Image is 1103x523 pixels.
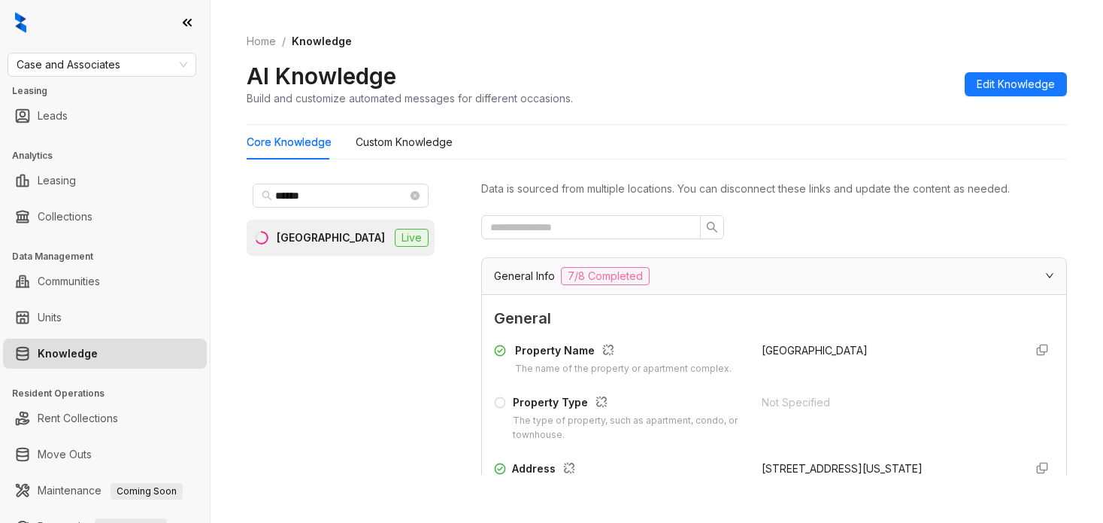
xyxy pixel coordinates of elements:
h3: Data Management [12,250,210,263]
span: expanded [1045,271,1054,280]
div: Custom Knowledge [356,134,453,151]
a: Communities [38,266,100,296]
div: Property Name [515,342,732,362]
div: [GEOGRAPHIC_DATA] [277,230,385,246]
div: Property Type [513,394,744,414]
span: Live [395,229,429,247]
span: Coming Soon [111,483,183,500]
li: Leads [3,101,207,131]
span: search [706,221,718,233]
li: / [282,33,286,50]
li: Knowledge [3,339,207,369]
li: Collections [3,202,207,232]
a: Collections [38,202,92,232]
span: close-circle [411,191,420,200]
button: Edit Knowledge [965,72,1067,96]
div: Address [512,461,744,480]
span: search [262,190,272,201]
span: General Info [494,268,555,284]
div: Build and customize automated messages for different occasions. [247,90,573,106]
div: Core Knowledge [247,134,332,151]
span: Edit Knowledge [977,76,1055,93]
li: Move Outs [3,439,207,470]
li: Units [3,303,207,333]
div: The type of property, such as apartment, condo, or townhouse. [513,414,744,442]
span: 7/8 Completed [561,267,650,285]
li: Communities [3,266,207,296]
h2: AI Knowledge [247,62,396,90]
span: [GEOGRAPHIC_DATA] [762,344,868,357]
div: General Info7/8 Completed [482,258,1066,294]
div: [STREET_ADDRESS][US_STATE] [762,461,1011,477]
span: General [494,307,1054,330]
li: Rent Collections [3,403,207,433]
a: Rent Collections [38,403,118,433]
span: Case and Associates [17,53,187,76]
a: Move Outs [38,439,92,470]
img: logo [15,12,26,33]
a: Home [244,33,279,50]
h3: Leasing [12,84,210,98]
div: The name of the property or apartment complex. [515,362,732,376]
div: Data is sourced from multiple locations. You can disconnect these links and update the content as... [481,181,1067,197]
div: Not Specified [762,394,1011,411]
li: Leasing [3,166,207,196]
h3: Analytics [12,149,210,163]
li: Maintenance [3,476,207,506]
a: Knowledge [38,339,98,369]
a: Units [38,303,62,333]
a: Leads [38,101,68,131]
span: Knowledge [292,35,352,47]
h3: Resident Operations [12,387,210,400]
a: Leasing [38,166,76,196]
